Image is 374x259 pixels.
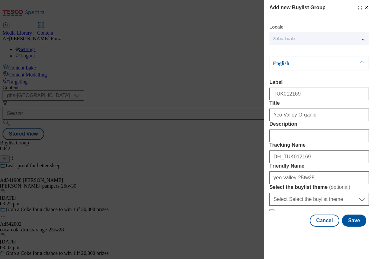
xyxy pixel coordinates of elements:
[269,4,326,11] h4: Add new Buylist Group
[269,79,369,85] label: Label
[269,129,369,142] input: Enter Description
[273,60,340,67] p: English
[310,215,339,227] button: Cancel
[329,184,350,190] span: ( optional )
[269,184,369,190] label: Select the buylist theme
[269,32,369,45] button: Select locale
[269,171,369,184] input: Enter Friendly Name
[273,37,295,41] span: Select locale
[269,121,369,127] label: Description
[269,150,369,163] input: Enter Tracking Name
[269,25,283,29] label: Locale
[269,88,369,100] input: Enter Label
[269,100,369,106] label: Title
[342,215,366,227] button: Save
[269,109,369,121] input: Enter Title
[269,142,369,148] label: Tracking Name
[269,163,369,169] label: Friendly Name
